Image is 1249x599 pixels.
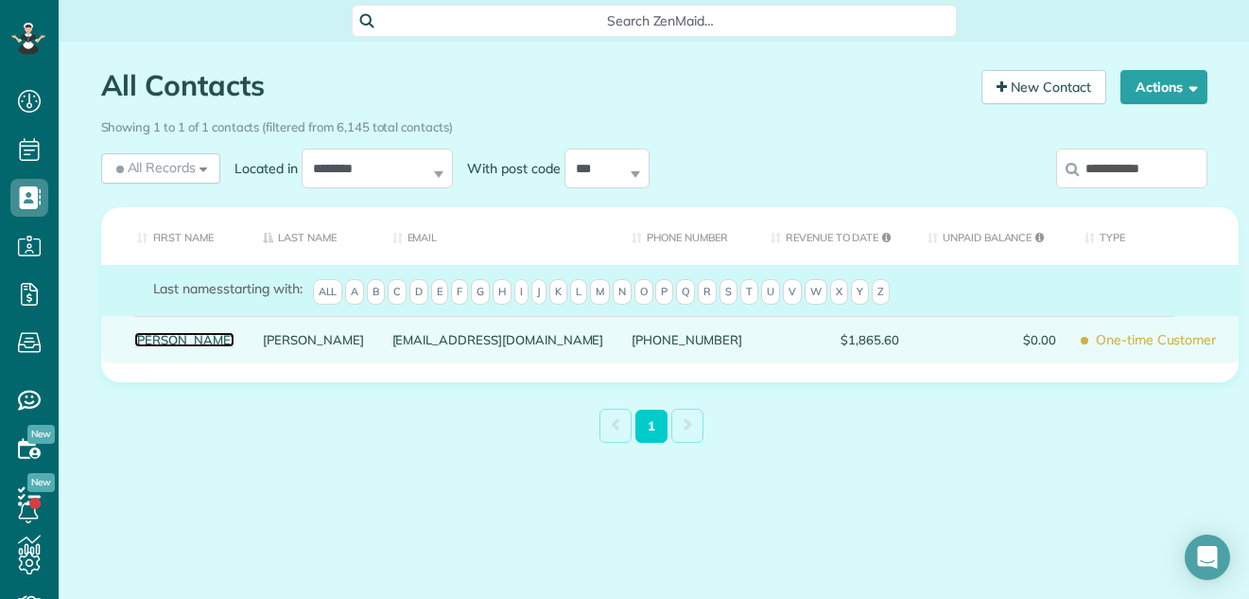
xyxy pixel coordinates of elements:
[263,333,364,346] a: [PERSON_NAME]
[153,280,224,297] span: Last names
[471,279,490,306] span: G
[771,333,899,346] span: $1,865.60
[698,279,717,306] span: R
[531,279,546,306] span: J
[928,333,1056,346] span: $0.00
[153,279,303,298] label: starting with:
[635,410,668,443] a: 1
[451,279,468,306] span: F
[367,279,385,306] span: B
[740,279,758,306] span: T
[378,316,618,363] div: [EMAIL_ADDRESS][DOMAIN_NAME]
[830,279,848,306] span: X
[345,279,364,306] span: A
[113,158,197,177] span: All Records
[617,316,755,363] div: [PHONE_NUMBER]
[634,279,653,306] span: O
[617,207,755,265] th: Phone number: activate to sort column ascending
[913,207,1070,265] th: Unpaid Balance: activate to sort column ascending
[761,279,780,306] span: U
[101,111,1207,136] div: Showing 1 to 1 of 1 contacts (filtered from 6,145 total contacts)
[378,207,618,265] th: Email: activate to sort column ascending
[493,279,512,306] span: H
[570,279,587,306] span: L
[590,279,610,306] span: M
[613,279,632,306] span: N
[134,333,235,346] a: [PERSON_NAME]
[101,207,250,265] th: First Name: activate to sort column ascending
[549,279,567,306] span: K
[981,70,1106,104] a: New Contact
[1120,70,1207,104] button: Actions
[514,279,529,306] span: I
[249,207,378,265] th: Last Name: activate to sort column descending
[220,159,302,178] label: Located in
[27,425,55,444] span: New
[453,159,564,178] label: With post code
[756,207,913,265] th: Revenue to Date: activate to sort column ascending
[676,279,695,306] span: Q
[27,473,55,492] span: New
[1070,207,1239,265] th: Type: activate to sort column ascending
[388,279,407,306] span: C
[872,279,890,306] span: Z
[431,279,448,306] span: E
[783,279,802,306] span: V
[1084,324,1224,357] span: One-time Customer
[851,279,869,306] span: Y
[101,70,967,101] h1: All Contacts
[655,279,673,306] span: P
[805,279,827,306] span: W
[720,279,737,306] span: S
[313,279,343,306] span: All
[1185,535,1230,580] div: Open Intercom Messenger
[409,279,428,306] span: D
